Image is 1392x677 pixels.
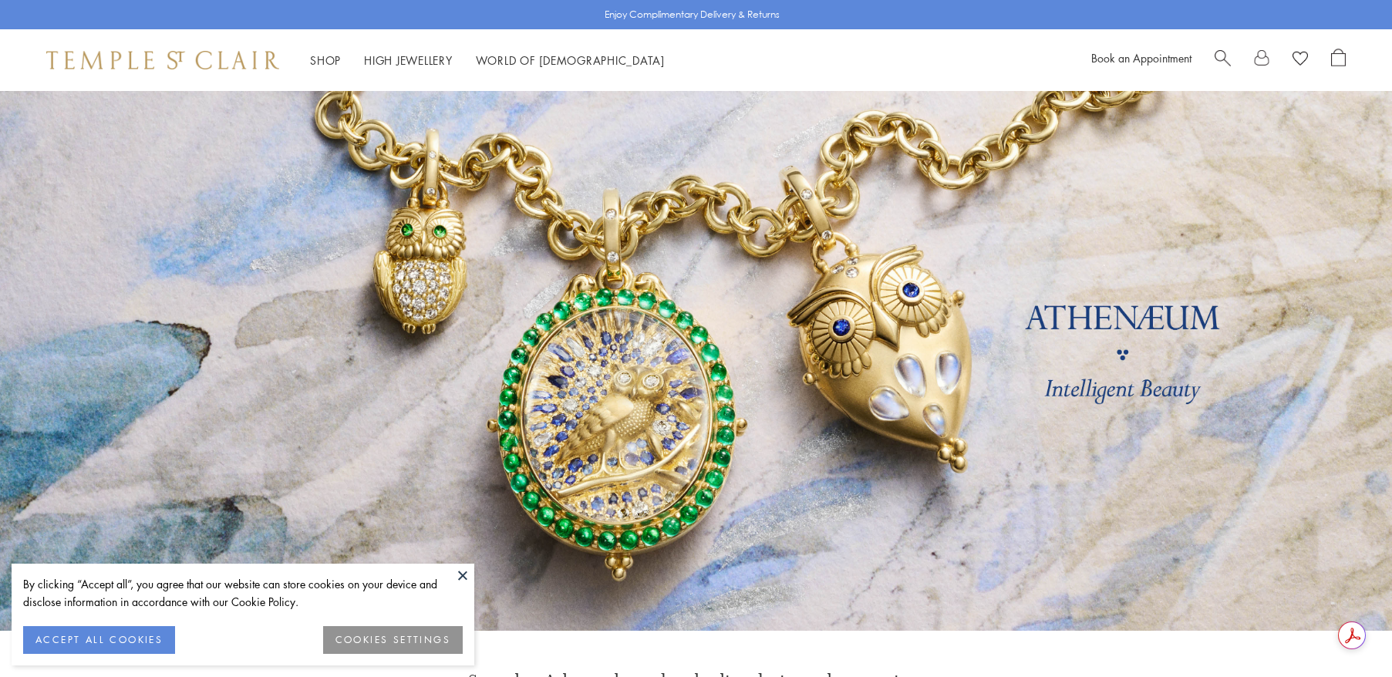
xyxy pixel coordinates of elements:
button: ACCEPT ALL COOKIES [23,626,175,654]
a: View Wishlist [1293,49,1308,72]
button: COOKIES SETTINGS [323,626,463,654]
img: Temple St. Clair [46,51,279,69]
a: Open Shopping Bag [1331,49,1346,72]
div: By clicking “Accept all”, you agree that our website can store cookies on your device and disclos... [23,575,463,611]
a: Search [1215,49,1231,72]
a: ShopShop [310,52,341,68]
nav: Main navigation [310,51,665,70]
a: World of [DEMOGRAPHIC_DATA]World of [DEMOGRAPHIC_DATA] [476,52,665,68]
a: Book an Appointment [1091,50,1191,66]
p: Enjoy Complimentary Delivery & Returns [605,7,780,22]
a: High JewelleryHigh Jewellery [364,52,453,68]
